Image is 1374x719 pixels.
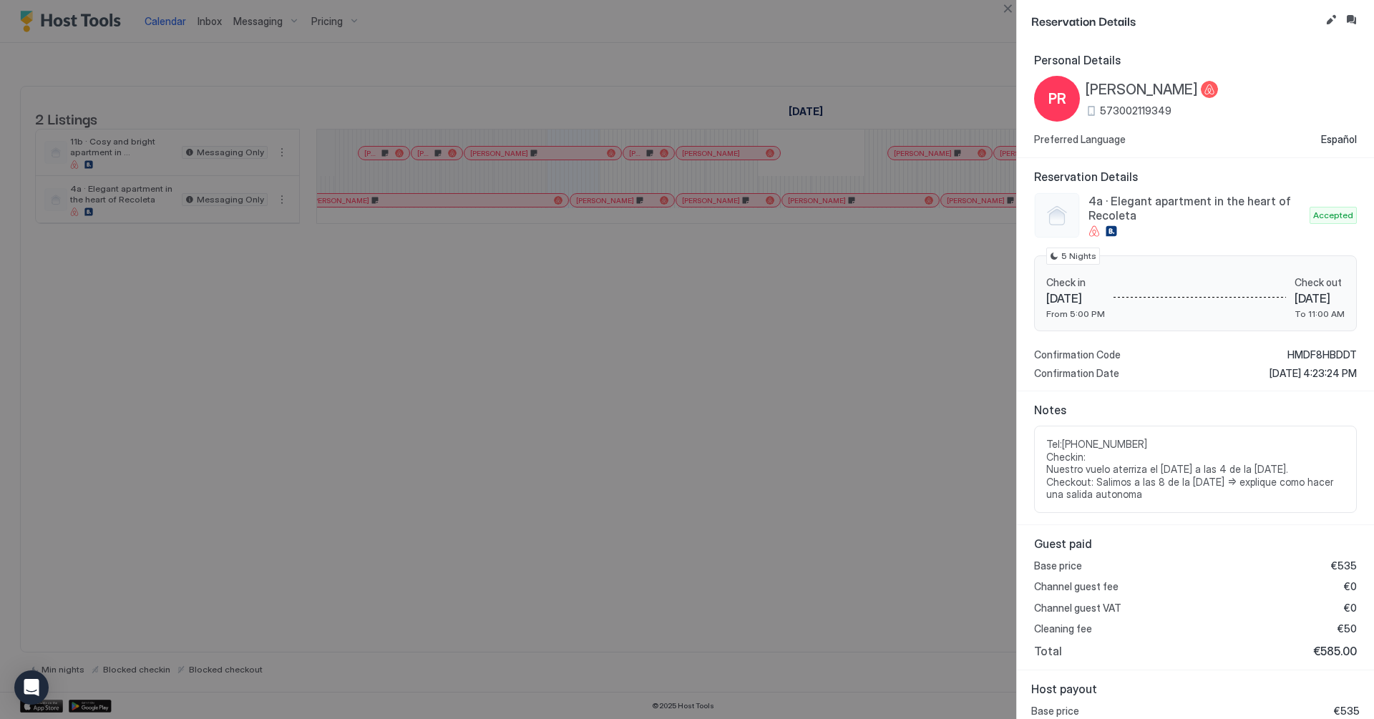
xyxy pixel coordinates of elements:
[1031,682,1360,696] span: Host payout
[1034,170,1357,184] span: Reservation Details
[1034,580,1119,593] span: Channel guest fee
[1034,622,1092,635] span: Cleaning fee
[1034,348,1121,361] span: Confirmation Code
[1046,291,1105,305] span: [DATE]
[1034,403,1357,417] span: Notes
[1331,559,1357,572] span: €535
[1086,81,1198,99] span: [PERSON_NAME]
[1034,53,1357,67] span: Personal Details
[1031,705,1079,718] span: Base price
[14,670,49,705] div: Open Intercom Messenger
[1046,438,1345,501] span: Tel:[PHONE_NUMBER] Checkin: Nuestro vuelo aterriza el [DATE] a las 4 de la [DATE]. Checkout: Sali...
[1034,602,1121,615] span: Channel guest VAT
[1334,705,1360,718] span: €535
[1270,367,1357,380] span: [DATE] 4:23:24 PM
[1034,133,1126,146] span: Preferred Language
[1034,644,1062,658] span: Total
[1048,88,1066,109] span: PR
[1034,559,1082,572] span: Base price
[1313,644,1357,658] span: €585.00
[1046,308,1105,319] span: From 5:00 PM
[1061,250,1096,263] span: 5 Nights
[1287,348,1357,361] span: HMDF8HBDDT
[1338,622,1357,635] span: €50
[1313,209,1353,222] span: Accepted
[1031,11,1320,29] span: Reservation Details
[1344,602,1357,615] span: €0
[1034,367,1119,380] span: Confirmation Date
[1321,133,1357,146] span: Español
[1295,276,1345,289] span: Check out
[1344,580,1357,593] span: €0
[1046,276,1105,289] span: Check in
[1343,11,1360,29] button: Inbox
[1295,308,1345,319] span: To 11:00 AM
[1034,537,1357,551] span: Guest paid
[1322,11,1340,29] button: Edit reservation
[1295,291,1345,305] span: [DATE]
[1100,104,1171,117] span: 573002119349
[1088,194,1304,222] span: 4a · Elegant apartment in the heart of Recoleta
